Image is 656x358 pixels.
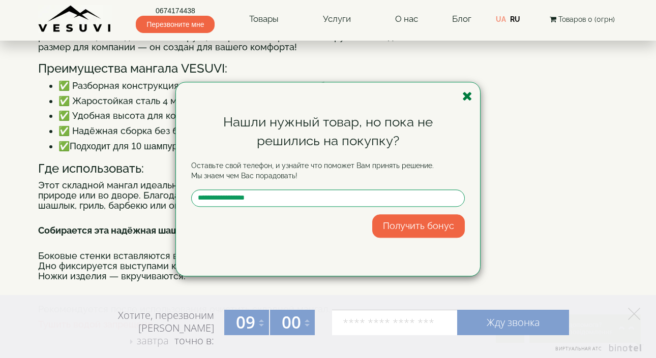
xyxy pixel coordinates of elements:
[236,311,255,334] span: 09
[372,214,465,238] button: Получить бонус
[555,345,602,352] span: Виртуальная АТС
[282,311,301,334] span: 00
[191,113,465,150] div: Нашли нужный товар, но пока не решились на покупку?
[549,344,643,358] a: Виртуальная АТС
[457,310,569,335] a: Жду звонка
[191,160,465,181] p: Оставьте свой телефон, и узнайте что поможет Вам принять решение. Мы знаем чем Вас порадовать!
[79,309,214,348] div: Хотите, перезвоним [PERSON_NAME] точно в:
[137,334,169,347] span: завтра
